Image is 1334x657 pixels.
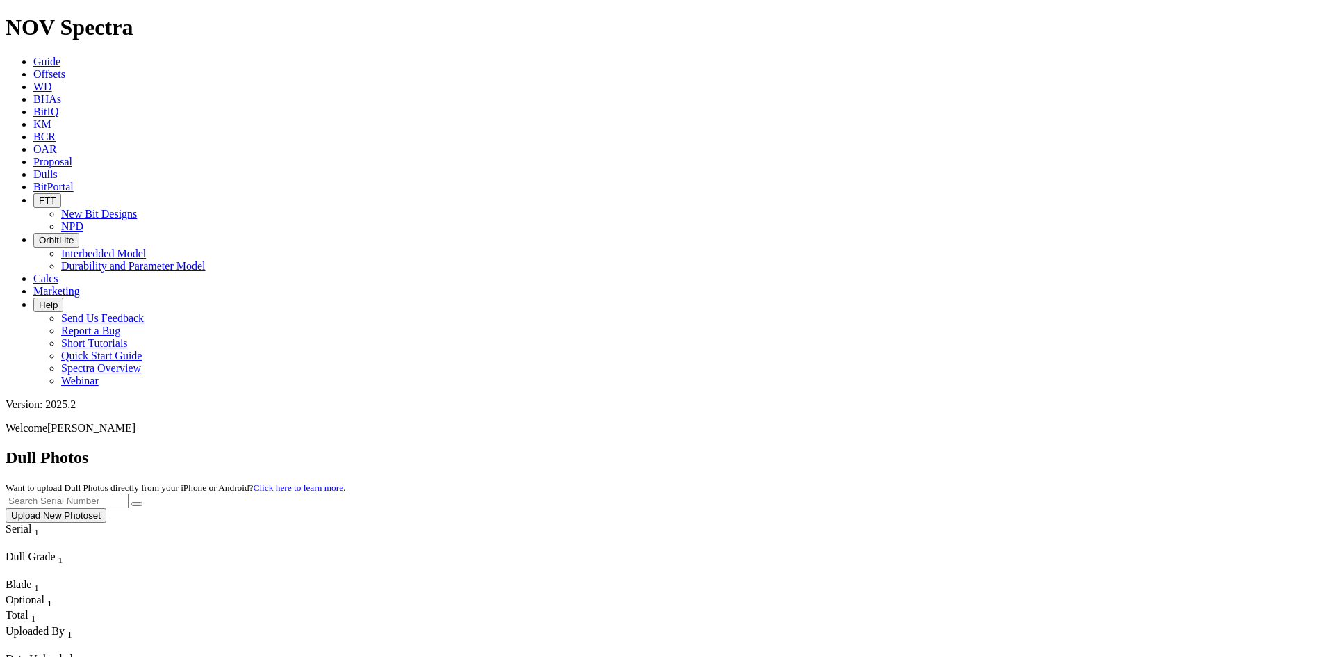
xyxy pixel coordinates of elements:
[61,362,141,374] a: Spectra Overview
[6,594,44,606] span: Optional
[33,106,58,117] a: BitIQ
[58,551,63,562] span: Sort None
[6,578,31,590] span: Blade
[61,260,206,272] a: Durability and Parameter Model
[6,594,54,609] div: Sort None
[6,609,54,624] div: Total Sort None
[61,220,83,232] a: NPD
[67,629,72,640] sub: 1
[6,566,103,578] div: Column Menu
[33,298,63,312] button: Help
[34,583,39,593] sub: 1
[6,625,137,653] div: Sort None
[6,551,56,562] span: Dull Grade
[47,594,52,606] span: Sort None
[6,398,1328,411] div: Version: 2025.2
[6,15,1328,40] h1: NOV Spectra
[33,285,80,297] a: Marketing
[6,578,54,594] div: Sort None
[61,208,137,220] a: New Bit Designs
[47,422,135,434] span: [PERSON_NAME]
[6,551,103,578] div: Sort None
[6,551,103,566] div: Dull Grade Sort None
[61,248,146,259] a: Interbedded Model
[39,195,56,206] span: FTT
[33,118,51,130] a: KM
[254,482,346,493] a: Click here to learn more.
[33,181,74,193] a: BitPortal
[33,273,58,284] a: Calcs
[6,523,65,538] div: Serial Sort None
[6,609,28,621] span: Total
[6,523,31,535] span: Serial
[33,168,58,180] a: Dulls
[6,594,54,609] div: Optional Sort None
[67,625,72,637] span: Sort None
[33,93,61,105] a: BHAs
[31,609,36,621] span: Sort None
[61,350,142,362] a: Quick Start Guide
[61,312,144,324] a: Send Us Feedback
[33,56,60,67] a: Guide
[47,598,52,608] sub: 1
[39,235,74,245] span: OrbitLite
[6,523,65,551] div: Sort None
[34,527,39,537] sub: 1
[6,625,65,637] span: Uploaded By
[6,625,137,640] div: Uploaded By Sort None
[6,508,106,523] button: Upload New Photoset
[33,156,72,168] a: Proposal
[6,422,1328,435] p: Welcome
[61,325,120,336] a: Report a Bug
[33,68,65,80] a: Offsets
[6,448,1328,467] h2: Dull Photos
[6,482,345,493] small: Want to upload Dull Photos directly from your iPhone or Android?
[58,555,63,565] sub: 1
[34,578,39,590] span: Sort None
[34,523,39,535] span: Sort None
[61,337,128,349] a: Short Tutorials
[6,609,54,624] div: Sort None
[33,143,57,155] a: OAR
[33,193,61,208] button: FTT
[39,300,58,310] span: Help
[6,640,137,653] div: Column Menu
[6,538,65,551] div: Column Menu
[6,578,54,594] div: Blade Sort None
[33,81,52,92] a: WD
[33,233,79,248] button: OrbitLite
[61,375,99,387] a: Webinar
[33,131,56,143] a: BCR
[31,614,36,624] sub: 1
[6,494,129,508] input: Search Serial Number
